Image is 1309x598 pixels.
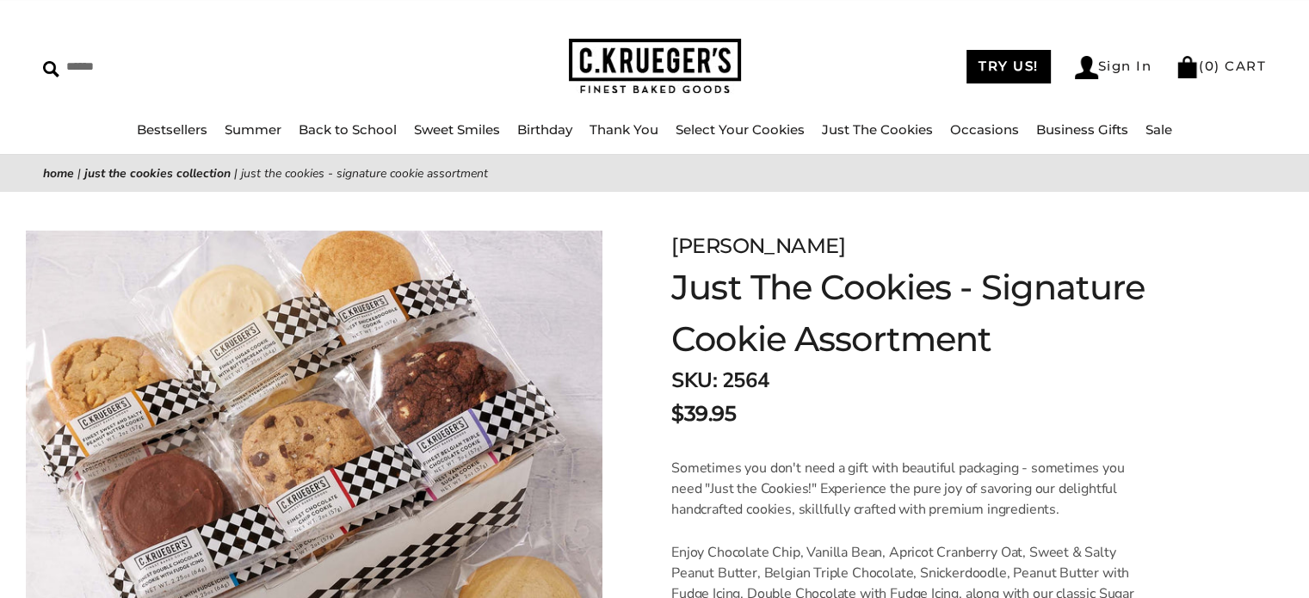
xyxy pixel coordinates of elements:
h1: Just The Cookies - Signature Cookie Assortment [671,262,1220,365]
span: 2564 [722,367,769,394]
a: Just the Cookies Collection [84,165,231,182]
a: Just The Cookies [822,121,933,138]
span: 0 [1205,58,1215,74]
a: Business Gifts [1036,121,1128,138]
a: Home [43,165,74,182]
a: Thank You [590,121,658,138]
a: TRY US! [966,50,1051,83]
a: Birthday [517,121,572,138]
img: Bag [1176,56,1199,78]
div: [PERSON_NAME] [671,231,1220,262]
a: Bestsellers [137,121,207,138]
strong: SKU: [671,367,717,394]
a: Back to School [299,121,397,138]
img: C.KRUEGER'S [569,39,741,95]
a: Sign In [1075,56,1152,79]
a: Sweet Smiles [414,121,500,138]
a: Summer [225,121,281,138]
a: Occasions [950,121,1019,138]
span: | [77,165,81,182]
nav: breadcrumbs [43,163,1266,183]
a: (0) CART [1176,58,1266,74]
span: $39.95 [671,398,736,429]
img: Search [43,61,59,77]
img: Account [1075,56,1098,79]
p: Sometimes you don't need a gift with beautiful packaging - sometimes you need "Just the Cookies!"... [671,458,1142,520]
a: Select Your Cookies [676,121,805,138]
iframe: Sign Up via Text for Offers [14,533,178,584]
span: Just The Cookies - Signature Cookie Assortment [241,165,488,182]
a: Sale [1145,121,1172,138]
input: Search [43,53,333,80]
span: | [234,165,238,182]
